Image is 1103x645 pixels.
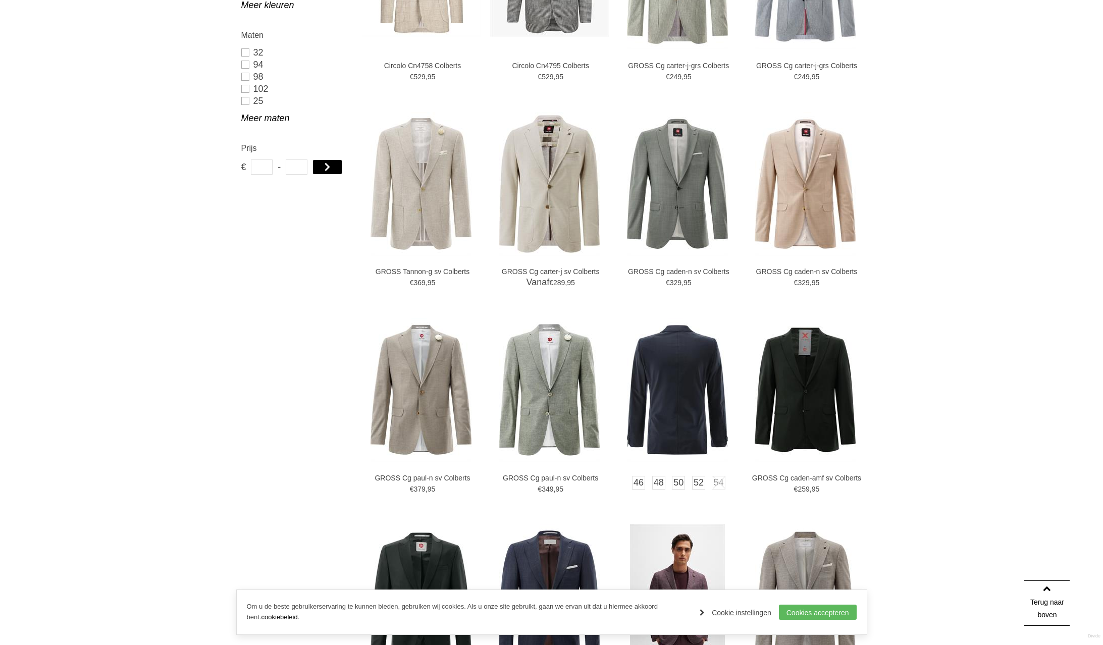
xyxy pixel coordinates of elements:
[751,473,862,482] a: GROSS Cg caden-amf sv Colberts
[413,73,425,81] span: 529
[413,279,425,287] span: 369
[247,602,690,623] p: Om u de beste gebruikerservaring te kunnen bieden, gebruiken wij cookies. Als u onze site gebruik...
[692,476,705,490] a: 52
[495,473,606,482] a: GROSS Cg paul-n sv Colberts
[810,73,812,81] span: ,
[241,71,350,83] a: 98
[666,279,670,287] span: €
[555,73,563,81] span: 95
[798,485,809,493] span: 259
[623,61,734,70] a: GROSS Cg carter-j-grs Colberts
[367,61,478,70] a: Circolo Cn4758 Colberts
[812,279,820,287] span: 95
[553,279,565,287] span: 289
[549,279,553,287] span: €
[538,485,542,493] span: €
[241,95,350,107] a: 25
[681,73,684,81] span: ,
[670,279,681,287] span: 329
[627,318,728,462] img: GROSS Cg caden-amf sv Colberts
[241,142,350,154] h2: Prijs
[426,279,428,287] span: ,
[684,279,692,287] span: 95
[553,485,555,493] span: ,
[241,46,350,59] a: 32
[426,73,428,81] span: ,
[681,279,684,287] span: ,
[623,267,734,276] a: GROSS Cg caden-n sv Colberts
[428,485,436,493] span: 95
[810,485,812,493] span: ,
[670,73,681,81] span: 249
[499,112,600,256] img: GROSS Cg carter-j sv Colberts
[542,73,553,81] span: 529
[555,485,563,493] span: 95
[261,613,297,621] a: cookiebeleid
[632,476,645,490] a: 46
[371,112,471,256] img: GROSS Tannon-g sv Colberts
[755,112,856,256] img: GROSS Cg caden-n sv Colberts
[410,485,414,493] span: €
[367,267,478,276] a: GROSS Tannon-g sv Colberts
[672,476,685,490] a: 50
[241,112,350,124] a: Meer maten
[371,318,471,462] img: GROSS Cg paul-n sv Colberts
[495,276,606,301] div: Vanaf
[1088,630,1100,642] a: Divide
[567,279,575,287] span: 95
[1024,580,1070,626] a: Terug naar boven
[751,61,862,70] a: GROSS Cg carter-j-grs Colberts
[542,485,553,493] span: 349
[779,605,857,620] a: Cookies accepteren
[410,279,414,287] span: €
[666,73,670,81] span: €
[794,73,798,81] span: €
[410,73,414,81] span: €
[553,73,555,81] span: ,
[428,279,436,287] span: 95
[684,73,692,81] span: 95
[794,485,798,493] span: €
[495,61,606,70] a: Circolo Cn4795 Colberts
[798,279,809,287] span: 329
[499,318,600,462] img: GROSS Cg paul-n sv Colberts
[755,318,856,462] img: GROSS Cg caden-amf sv Colberts
[812,73,820,81] span: 95
[565,279,567,287] span: ,
[627,112,728,256] img: GROSS Cg caden-n sv Colberts
[241,83,350,95] a: 102
[426,485,428,493] span: ,
[241,29,350,41] h2: Maten
[810,279,812,287] span: ,
[812,485,820,493] span: 95
[241,159,246,175] span: €
[241,59,350,71] a: 94
[367,473,478,482] a: GROSS Cg paul-n sv Colberts
[428,73,436,81] span: 95
[794,279,798,287] span: €
[495,267,606,276] a: GROSS Cg carter-j sv Colberts
[538,73,542,81] span: €
[652,476,665,490] a: 48
[751,267,862,276] a: GROSS Cg caden-n sv Colberts
[700,605,771,620] a: Cookie instellingen
[798,73,809,81] span: 249
[278,159,281,175] span: -
[413,485,425,493] span: 379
